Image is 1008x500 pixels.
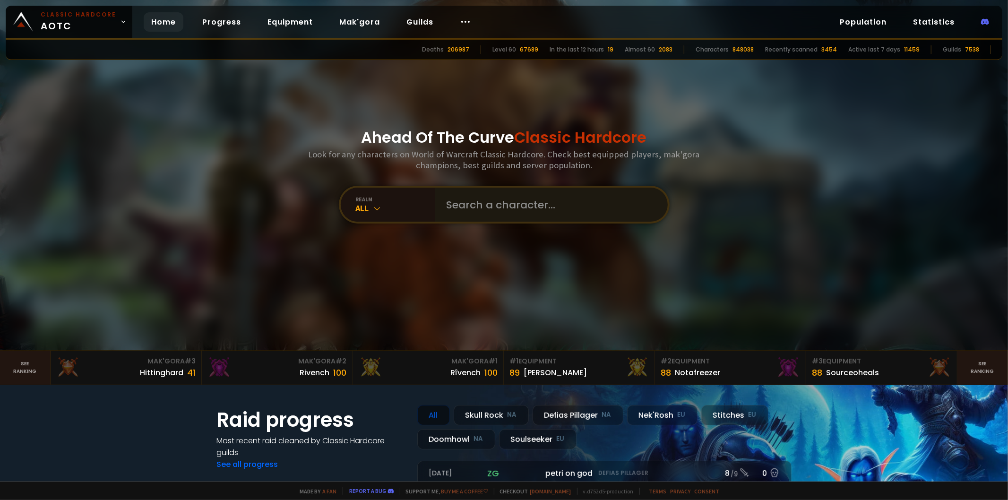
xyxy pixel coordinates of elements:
div: Nek'Rosh [627,405,698,425]
a: #1Equipment89[PERSON_NAME] [504,351,655,385]
a: Terms [649,488,667,495]
div: Deaths [422,45,444,54]
div: Soulseeker [499,429,577,449]
span: AOTC [41,10,116,33]
h3: Look for any characters on World of Warcraft Classic Hardcore. Check best equipped players, mak'g... [305,149,704,171]
a: Seeranking [957,351,1008,385]
a: #2Equipment88Notafreezer [655,351,806,385]
h4: Most recent raid cleaned by Classic Hardcore guilds [217,435,406,458]
div: Doomhowl [417,429,495,449]
div: 7538 [965,45,979,54]
a: Home [144,12,183,32]
div: Mak'Gora [359,356,498,366]
span: Classic Hardcore [515,127,647,148]
span: Made by [294,488,337,495]
div: 11459 [904,45,920,54]
small: Classic Hardcore [41,10,116,19]
div: 3454 [821,45,837,54]
a: Mak'Gora#3Hittinghard41 [51,351,202,385]
div: Level 60 [492,45,516,54]
div: 88 [661,366,671,379]
div: All [417,405,450,425]
small: EU [557,434,565,444]
div: 100 [334,366,347,379]
h1: Raid progress [217,405,406,435]
div: In the last 12 hours [550,45,604,54]
div: Almost 60 [625,45,655,54]
div: 848038 [732,45,754,54]
div: Skull Rock [454,405,529,425]
div: Notafreezer [675,367,720,379]
div: Equipment [661,356,800,366]
div: realm [356,196,435,203]
div: Mak'Gora [207,356,347,366]
div: [PERSON_NAME] [524,367,587,379]
div: Hittinghard [140,367,183,379]
span: v. d752d5 - production [577,488,634,495]
div: Active last 7 days [848,45,900,54]
small: NA [602,410,612,420]
span: # 1 [489,356,498,366]
div: 2083 [659,45,672,54]
a: [DOMAIN_NAME] [530,488,571,495]
div: 41 [187,366,196,379]
small: EU [749,410,757,420]
a: #3Equipment88Sourceoheals [806,351,957,385]
input: Search a character... [441,188,656,222]
span: # 1 [509,356,518,366]
div: Sourceoheals [826,367,879,379]
a: Consent [695,488,720,495]
span: # 3 [812,356,823,366]
div: 100 [484,366,498,379]
div: Guilds [943,45,961,54]
h1: Ahead Of The Curve [362,126,647,149]
span: Checkout [494,488,571,495]
div: Defias Pillager [533,405,623,425]
a: Mak'Gora#1Rîvench100 [353,351,504,385]
a: Buy me a coffee [441,488,488,495]
div: Characters [696,45,729,54]
small: EU [678,410,686,420]
div: Recently scanned [765,45,818,54]
a: See all progress [217,459,278,470]
small: NA [474,434,483,444]
div: Equipment [509,356,649,366]
span: # 3 [185,356,196,366]
a: Privacy [671,488,691,495]
a: Progress [195,12,249,32]
div: 88 [812,366,822,379]
a: Population [832,12,894,32]
div: Mak'Gora [56,356,196,366]
a: Equipment [260,12,320,32]
div: All [356,203,435,214]
div: 67689 [520,45,538,54]
a: Mak'gora [332,12,388,32]
span: # 2 [336,356,347,366]
a: Mak'Gora#2Rivench100 [202,351,353,385]
a: a fan [323,488,337,495]
div: Equipment [812,356,951,366]
a: Guilds [399,12,441,32]
div: 206987 [448,45,469,54]
a: [DATE]zgpetri on godDefias Pillager8 /90 [417,461,792,486]
div: Rîvench [450,367,481,379]
a: Report a bug [350,487,387,494]
a: Statistics [905,12,962,32]
small: NA [508,410,517,420]
div: Stitches [701,405,768,425]
div: 19 [608,45,613,54]
span: # 2 [661,356,672,366]
div: 89 [509,366,520,379]
span: Support me, [400,488,488,495]
div: Rivench [300,367,330,379]
a: Classic HardcoreAOTC [6,6,132,38]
